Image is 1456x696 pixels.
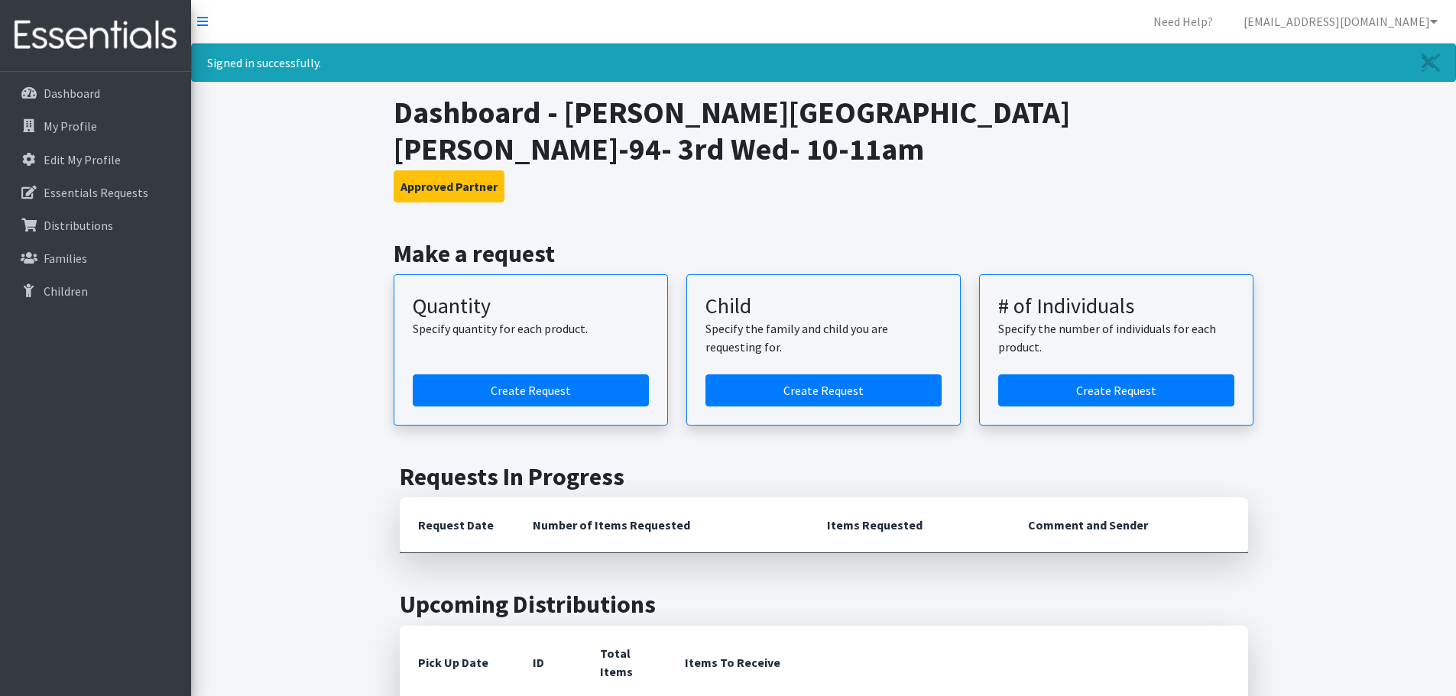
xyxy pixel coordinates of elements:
a: [EMAIL_ADDRESS][DOMAIN_NAME] [1231,6,1450,37]
a: Families [6,243,185,274]
p: Specify the number of individuals for each product. [998,319,1234,356]
th: Comment and Sender [1010,497,1247,553]
a: Create a request for a child or family [705,374,942,406]
button: Approved Partner [394,170,504,202]
p: Children [44,283,88,299]
h2: Requests In Progress [400,462,1248,491]
p: Specify quantity for each product. [413,319,649,338]
a: Create a request by number of individuals [998,374,1234,406]
img: HumanEssentials [6,10,185,61]
h2: Upcoming Distributions [400,590,1248,619]
p: Distributions [44,218,113,233]
div: Signed in successfully. [191,44,1456,82]
a: Edit My Profile [6,144,185,175]
p: Essentials Requests [44,185,148,200]
a: Dashboard [6,78,185,108]
a: Close [1406,44,1455,81]
th: Items Requested [809,497,1010,553]
a: Distributions [6,210,185,241]
p: Families [44,251,87,266]
h3: Quantity [413,293,649,319]
a: Essentials Requests [6,177,185,208]
a: My Profile [6,111,185,141]
p: My Profile [44,118,97,134]
p: Dashboard [44,86,100,101]
th: Number of Items Requested [514,497,809,553]
a: Children [6,276,185,306]
p: Edit My Profile [44,152,121,167]
a: Create a request by quantity [413,374,649,406]
h1: Dashboard - [PERSON_NAME][GEOGRAPHIC_DATA][PERSON_NAME]-94- 3rd Wed- 10-11am [394,94,1253,167]
h3: Child [705,293,942,319]
h2: Make a request [394,239,1253,268]
p: Specify the family and child you are requesting for. [705,319,942,356]
h3: # of Individuals [998,293,1234,319]
th: Request Date [400,497,514,553]
a: Need Help? [1141,6,1225,37]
